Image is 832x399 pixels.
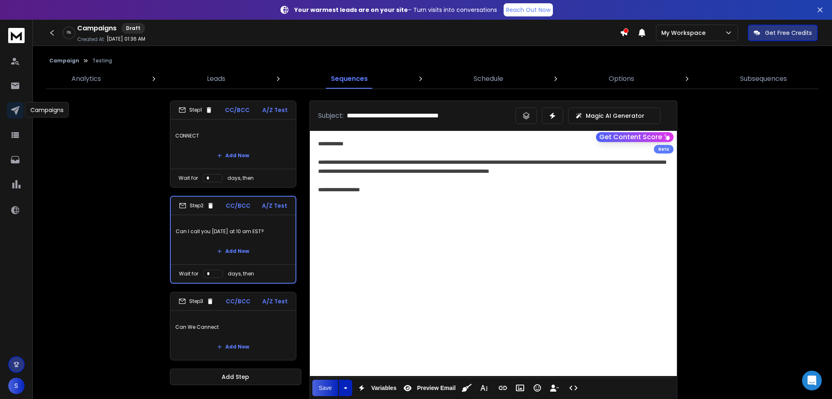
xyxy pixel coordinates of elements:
a: Sequences [326,69,373,89]
div: Step 2 [179,202,214,209]
div: Beta [654,145,674,154]
p: [DATE] 01:36 AM [107,36,145,42]
button: Save [312,380,339,396]
div: Open Intercom Messenger [802,371,822,390]
p: Testing [92,57,112,64]
p: CONNECT [175,124,291,147]
button: S [8,378,25,394]
p: Wait for [179,271,198,277]
button: Insert Unsubscribe Link [547,380,562,396]
h1: Campaigns [77,23,117,33]
button: Get Free Credits [748,25,818,41]
button: Variables [354,380,398,396]
button: Add New [211,243,256,259]
p: days, then [228,271,254,277]
p: 0 % [67,30,71,35]
p: Can I call you [DATE] at 10 am EST? [176,220,291,243]
a: Options [604,69,639,89]
a: Reach Out Now [504,3,553,16]
a: Leads [202,69,230,89]
li: Step2CC/BCCA/Z TestCan I call you [DATE] at 10 am EST?Add NewWait fordays, then [170,196,296,284]
p: Subject: [318,111,344,121]
button: Add New [211,339,256,355]
button: Preview Email [400,380,457,396]
div: Step 3 [179,298,214,305]
button: Code View [566,380,581,396]
span: Preview Email [415,385,457,392]
p: Options [609,74,634,84]
button: Magic AI Generator [568,108,660,124]
p: A/Z Test [262,297,288,305]
p: A/Z Test [262,106,288,114]
button: More Text [476,380,492,396]
div: Draft [121,23,145,34]
button: Campaign [49,57,79,64]
button: Insert Image (Ctrl+P) [512,380,528,396]
a: Analytics [66,69,106,89]
button: Add Step [170,369,301,385]
p: Get Free Credits [765,29,812,37]
button: Get Content Score [596,132,674,142]
img: logo [8,28,25,43]
button: Emoticons [529,380,545,396]
p: – Turn visits into conversations [294,6,497,14]
p: Schedule [474,74,503,84]
a: Schedule [469,69,508,89]
p: Subsequences [740,74,787,84]
p: Analytics [71,74,101,84]
p: Wait for [179,175,198,181]
p: CC/BCC [226,297,250,305]
div: Campaigns [25,102,69,118]
p: CC/BCC [225,106,250,114]
p: A/Z Test [262,202,287,210]
li: Step3CC/BCCA/Z TestCan We CannectAdd New [170,292,296,360]
p: Created At: [77,36,105,43]
strong: Your warmest leads are on your site [294,6,408,14]
a: Subsequences [735,69,792,89]
p: Magic AI Generator [586,112,644,120]
span: Variables [369,385,398,392]
p: Sequences [331,74,368,84]
div: Step 1 [179,106,213,114]
button: Insert Link (Ctrl+K) [495,380,511,396]
p: CC/BCC [226,202,250,210]
p: My Workspace [661,29,709,37]
li: Step1CC/BCCA/Z TestCONNECTAdd NewWait fordays, then [170,101,296,188]
p: Can We Cannect [175,316,291,339]
p: Leads [207,74,225,84]
p: days, then [227,175,254,181]
button: Add New [211,147,256,164]
p: Reach Out Now [506,6,550,14]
